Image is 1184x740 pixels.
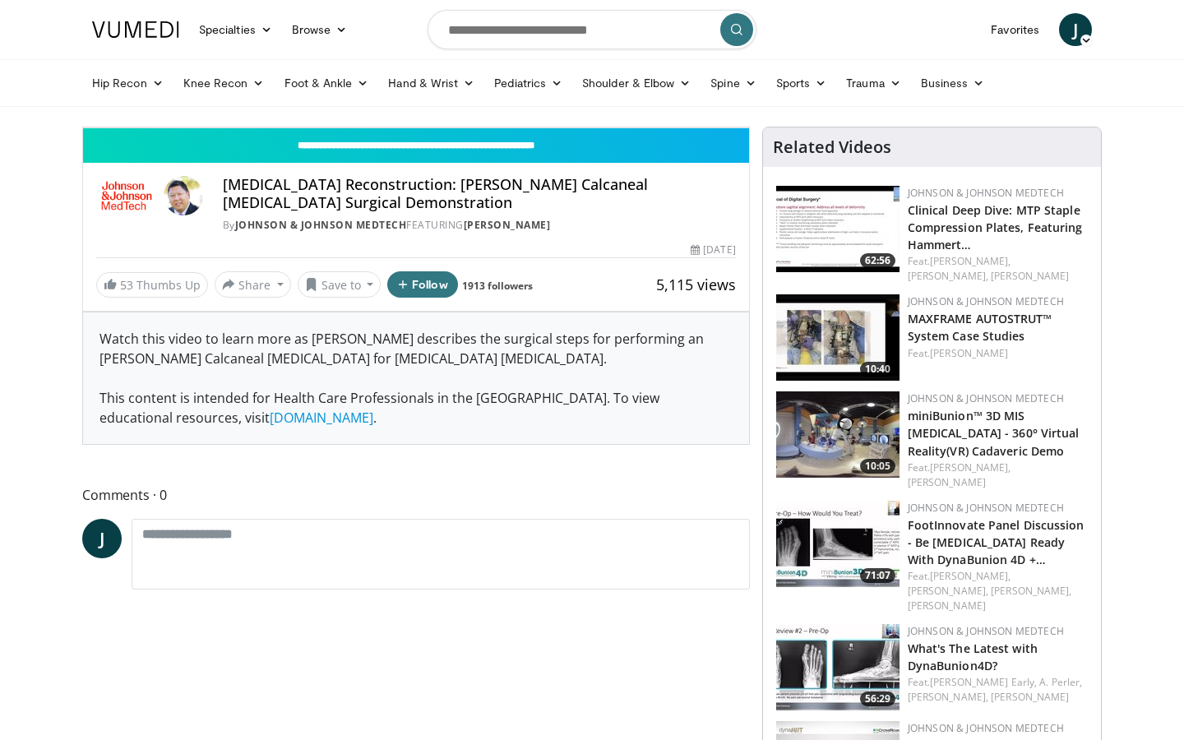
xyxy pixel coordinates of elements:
[908,641,1038,673] a: What's The Latest with DynaBunion4D?
[378,67,484,99] a: Hand & Wrist
[981,13,1049,46] a: Favorites
[275,67,379,99] a: Foot & Ankle
[215,271,291,298] button: Share
[92,21,179,38] img: VuMedi Logo
[908,294,1064,308] a: Johnson & Johnson MedTech
[83,312,749,444] div: Watch this video to learn more as [PERSON_NAME] describes the surgical steps for performing an [P...
[908,675,1088,705] div: Feat.
[908,460,1088,490] div: Feat.
[120,277,133,293] span: 53
[776,294,900,381] img: dc8cd099-509a-4832-863d-b8e061f6248b.150x105_q85_crop-smart_upscale.jpg
[908,721,1064,735] a: Johnson & Johnson MedTech
[908,186,1064,200] a: Johnson & Johnson MedTech
[908,346,1088,361] div: Feat.
[908,269,988,283] a: [PERSON_NAME],
[776,186,900,272] a: 62:56
[83,127,749,128] video-js: Video Player
[908,391,1064,405] a: Johnson & Johnson MedTech
[82,67,173,99] a: Hip Recon
[776,391,900,478] img: c1871fbd-349f-457a-8a2a-d1a0777736b8.150x105_q85_crop-smart_upscale.jpg
[930,569,1011,583] a: [PERSON_NAME],
[908,599,986,613] a: [PERSON_NAME]
[911,67,995,99] a: Business
[860,459,895,474] span: 10:05
[656,275,736,294] span: 5,115 views
[766,67,837,99] a: Sports
[991,690,1069,704] a: [PERSON_NAME]
[164,176,203,215] img: Avatar
[387,271,458,298] button: Follow
[991,584,1071,598] a: [PERSON_NAME],
[96,272,208,298] a: 53 Thumbs Up
[908,254,1088,284] div: Feat.
[860,568,895,583] span: 71:07
[572,67,701,99] a: Shoulder & Elbow
[930,675,1037,689] a: [PERSON_NAME] Early,
[930,460,1011,474] a: [PERSON_NAME],
[235,218,407,232] a: Johnson & Johnson MedTech
[776,391,900,478] a: 10:05
[776,186,900,272] img: 64bb184f-7417-4091-bbfa-a7534f701469.150x105_q85_crop-smart_upscale.jpg
[860,691,895,706] span: 56:29
[908,584,988,598] a: [PERSON_NAME],
[908,311,1052,344] a: MAXFRAME AUTOSTRUT™ System Case Studies
[860,362,895,377] span: 10:40
[908,690,988,704] a: [PERSON_NAME],
[691,243,735,257] div: [DATE]
[462,279,533,293] a: 1913 followers
[96,176,157,215] img: Johnson & Johnson MedTech
[776,501,900,587] a: 71:07
[908,517,1085,567] a: FootInnovate Panel Discussion - Be [MEDICAL_DATA] Ready With DynaBunion 4D +…
[282,13,358,46] a: Browse
[82,484,750,506] span: Comments 0
[776,501,900,587] img: 3c409185-a7a1-460e-ae30-0289bded164f.150x105_q85_crop-smart_upscale.jpg
[773,137,891,157] h4: Related Videos
[223,218,736,233] div: By FEATURING
[464,218,551,232] a: [PERSON_NAME]
[223,176,736,211] h4: [MEDICAL_DATA] Reconstruction: [PERSON_NAME] Calcaneal [MEDICAL_DATA] Surgical Demonstration
[428,10,756,49] input: Search topics, interventions
[776,624,900,710] img: 5624e76b-66bb-4967-9e86-76a0e1851b2b.150x105_q85_crop-smart_upscale.jpg
[701,67,765,99] a: Spine
[776,294,900,381] a: 10:40
[1039,675,1082,689] a: A. Perler,
[298,271,382,298] button: Save to
[860,253,895,268] span: 62:56
[1059,13,1092,46] a: J
[908,624,1064,638] a: Johnson & Johnson MedTech
[930,254,1011,268] a: [PERSON_NAME],
[930,346,1008,360] a: [PERSON_NAME]
[991,269,1069,283] a: [PERSON_NAME]
[908,501,1064,515] a: Johnson & Johnson MedTech
[189,13,282,46] a: Specialties
[173,67,275,99] a: Knee Recon
[776,624,900,710] a: 56:29
[908,408,1080,458] a: miniBunion™ 3D MIS [MEDICAL_DATA] - 360° Virtual Reality(VR) Cadaveric Demo
[908,475,986,489] a: [PERSON_NAME]
[82,519,122,558] a: J
[484,67,572,99] a: Pediatrics
[908,569,1088,613] div: Feat.
[270,409,373,427] a: [DOMAIN_NAME]
[836,67,911,99] a: Trauma
[908,202,1083,252] a: Clinical Deep Dive: MTP Staple Compression Plates, Featuring Hammert…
